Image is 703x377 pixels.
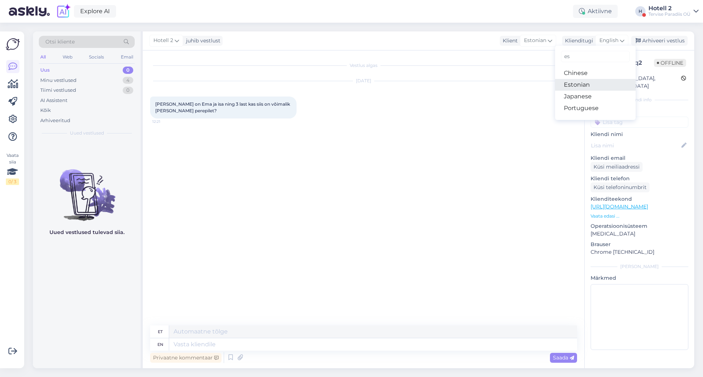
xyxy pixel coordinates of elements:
div: Web [61,52,74,62]
p: Märkmed [591,274,688,282]
p: Chrome [TECHNICAL_ID] [591,248,688,256]
p: Operatsioonisüsteem [591,222,688,230]
input: Lisa tag [591,117,688,128]
div: H [635,6,646,16]
div: [GEOGRAPHIC_DATA], [GEOGRAPHIC_DATA] [593,75,681,90]
span: Uued vestlused [70,130,104,136]
a: Chinese [555,67,636,79]
span: Saada [553,354,574,361]
img: No chats [33,156,141,222]
div: [DATE] [150,78,577,84]
p: Vaata edasi ... [591,213,688,219]
div: en [157,338,163,351]
div: Vestlus algas [150,62,577,69]
div: All [39,52,47,62]
p: Uued vestlused tulevad siia. [49,229,124,236]
span: Estonian [524,37,546,45]
div: Aktiivne [573,5,618,18]
div: Klient [500,37,518,45]
div: 0 [123,87,133,94]
div: Socials [88,52,105,62]
span: English [599,37,618,45]
div: Minu vestlused [40,77,77,84]
div: Uus [40,67,50,74]
div: Kliendi info [591,97,688,103]
div: Küsi meiliaadressi [591,162,643,172]
div: et [158,325,163,338]
div: Hotell 2 [648,5,691,11]
a: Hotell 2Tervise Paradiis OÜ [648,5,699,17]
span: Hotell 2 [153,37,173,45]
img: Askly Logo [6,37,20,51]
div: 0 [123,67,133,74]
span: Offline [654,59,686,67]
p: Kliendi nimi [591,131,688,138]
input: Kirjuta, millist tag'i otsid [561,51,630,62]
input: Lisa nimi [591,142,680,150]
div: Tiimi vestlused [40,87,76,94]
span: 12:21 [152,119,180,124]
div: juhib vestlust [183,37,220,45]
p: Brauser [591,241,688,248]
a: Japanese [555,91,636,102]
div: 0 / 3 [6,178,19,185]
div: Arhiveeri vestlus [631,36,688,46]
a: Estonian [555,79,636,91]
div: Email [119,52,135,62]
div: Vaata siia [6,152,19,185]
p: [MEDICAL_DATA] [591,230,688,238]
p: Kliendi email [591,154,688,162]
div: 4 [123,77,133,84]
div: Kõik [40,107,51,114]
span: [PERSON_NAME] on Ema ja isa ning 3 last kas siis on võimalik [PERSON_NAME] perepilet? [155,101,291,113]
a: [URL][DOMAIN_NAME] [591,203,648,210]
p: Klienditeekond [591,195,688,203]
div: Küsi telefoninumbrit [591,182,650,192]
div: [PERSON_NAME] [591,263,688,270]
div: Klienditugi [562,37,593,45]
a: Portuguese [555,102,636,114]
div: Privaatne kommentaar [150,353,222,363]
div: AI Assistent [40,97,67,104]
img: explore-ai [56,4,71,19]
p: Kliendi tag'id [591,108,688,115]
div: Tervise Paradiis OÜ [648,11,691,17]
a: Explore AI [74,5,116,18]
div: Arhiveeritud [40,117,70,124]
span: Otsi kliente [45,38,75,46]
p: Kliendi telefon [591,175,688,182]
